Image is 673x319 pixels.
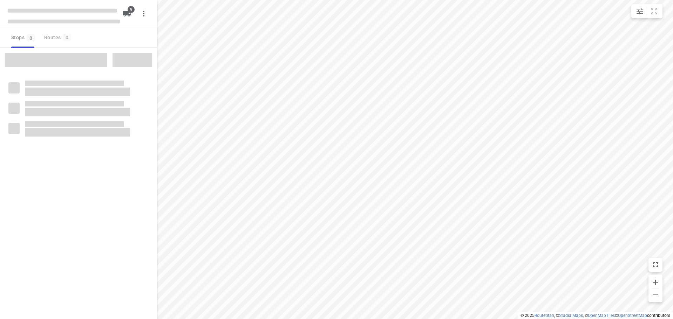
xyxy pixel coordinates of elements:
[559,313,583,318] a: Stadia Maps
[631,4,662,18] div: small contained button group
[633,4,647,18] button: Map settings
[618,313,647,318] a: OpenStreetMap
[588,313,615,318] a: OpenMapTiles
[521,313,670,318] li: © 2025 , © , © © contributors
[535,313,554,318] a: Routetitan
